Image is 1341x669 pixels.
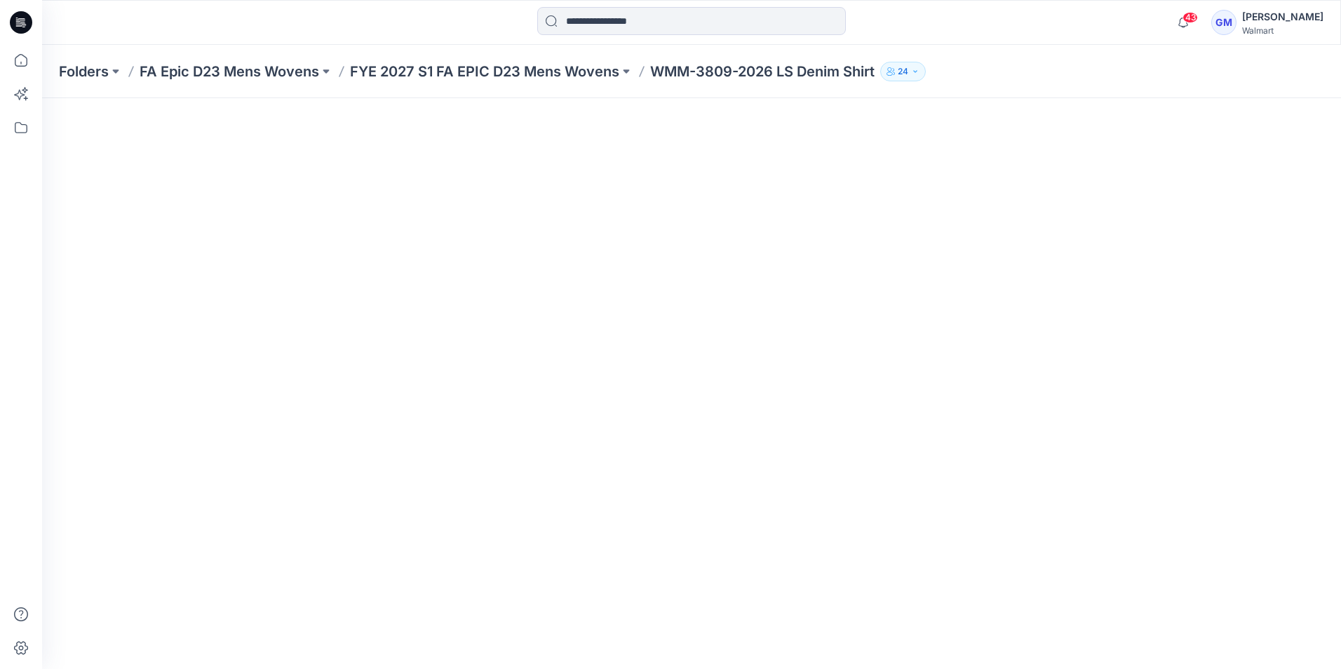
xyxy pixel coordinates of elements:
[880,62,926,81] button: 24
[350,62,619,81] a: FYE 2027 S1 FA EPIC D23 Mens Wovens
[1211,10,1236,35] div: GM
[42,98,1341,669] iframe: edit-style
[650,62,875,81] p: WMM-3809-2026 LS Denim Shirt
[1182,12,1198,23] span: 43
[1242,8,1323,25] div: [PERSON_NAME]
[59,62,109,81] a: Folders
[1242,25,1323,36] div: Walmart
[140,62,319,81] a: FA Epic D23 Mens Wovens
[898,64,908,79] p: 24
